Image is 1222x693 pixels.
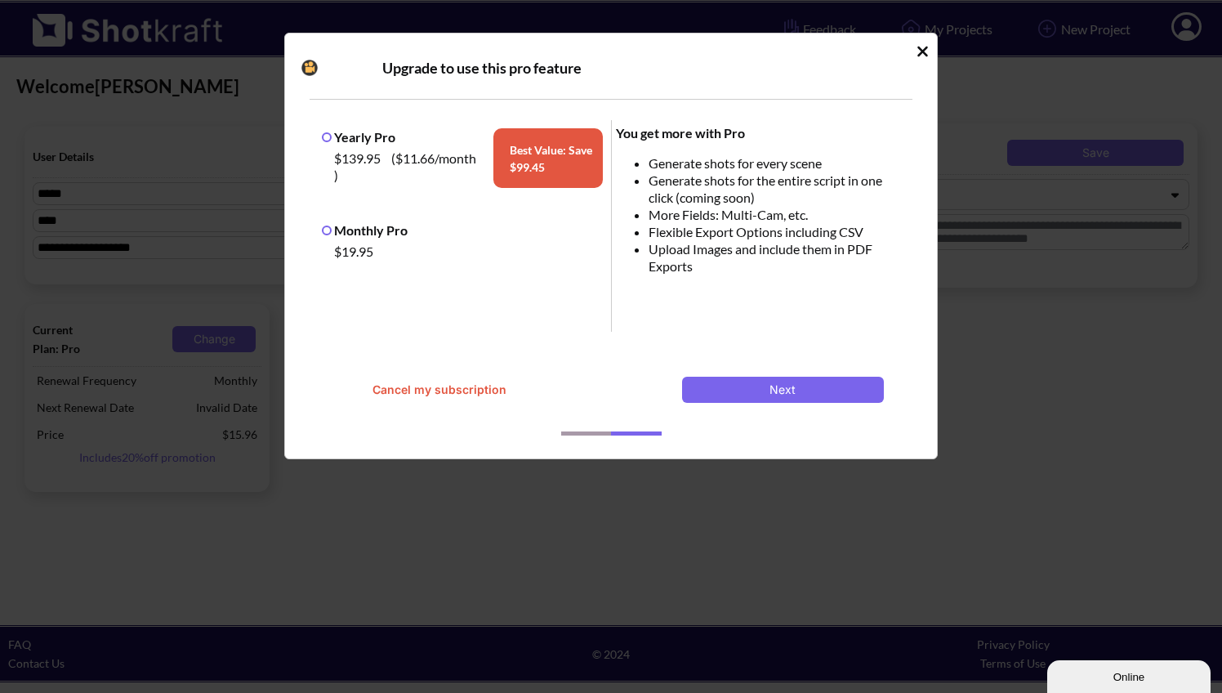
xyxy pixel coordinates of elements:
[493,128,603,188] span: Best Value: Save $ 99.45
[334,150,476,183] span: ( $11.66 /month )
[297,56,322,80] img: Camera Icon
[330,145,485,188] div: $139.95
[322,129,395,145] label: Yearly Pro
[330,239,603,264] div: $19.95
[382,58,894,78] div: Upgrade to use this pro feature
[322,222,408,238] label: Monthly Pro
[649,172,905,206] li: Generate shots for the entire script in one click (coming soon)
[649,223,905,240] li: Flexible Export Options including CSV
[682,377,884,403] button: Next
[649,206,905,223] li: More Fields: Multi-Cam, etc.
[616,124,905,141] div: You get more with Pro
[1047,657,1214,693] iframe: chat widget
[649,154,905,172] li: Generate shots for every scene
[338,377,540,403] button: Cancel my subscription
[649,240,905,275] li: Upload Images and include them in PDF Exports
[284,33,938,459] div: Idle Modal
